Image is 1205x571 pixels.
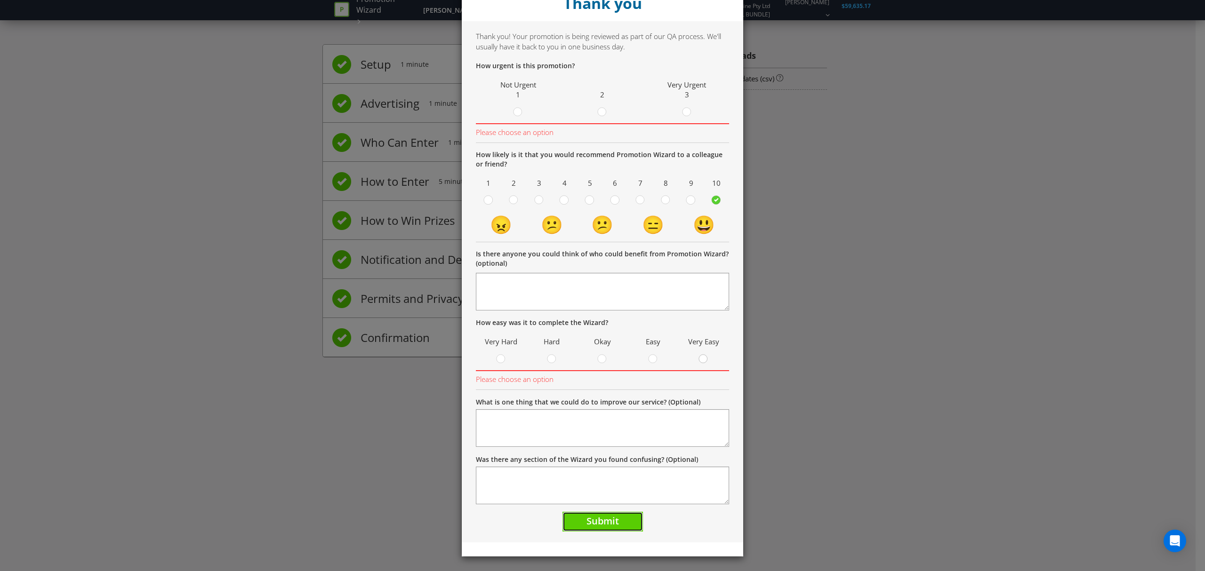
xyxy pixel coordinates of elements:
span: 1 [516,90,520,99]
span: Okay [582,334,623,349]
label: What is one thing that we could do to improve our service? (Optional) [476,397,700,407]
span: 1 [478,176,499,190]
button: Submit [562,512,643,532]
td: 😕 [527,212,578,237]
td: 😕 [577,212,628,237]
p: How likely is it that you would recommend Promotion Wizard to a colleague or friend? [476,150,729,169]
span: 7 [630,176,651,190]
span: Please choose an option [476,124,729,138]
span: 3 [685,90,689,99]
span: 6 [605,176,626,190]
span: Hard [531,334,573,349]
td: 😑 [628,212,679,237]
span: 2 [504,176,524,190]
span: Not Urgent [500,80,536,89]
span: 10 [706,176,727,190]
span: 9 [681,176,701,190]
span: 4 [554,176,575,190]
p: How easy was it to complete the Wizard? [476,318,729,327]
label: Was there any section of the Wizard you found confusing? (Optional) [476,455,698,464]
span: 5 [579,176,600,190]
span: 3 [529,176,550,190]
td: 😃 [678,212,729,237]
span: Submit [586,515,619,527]
span: Please choose an option [476,371,729,385]
p: Is there anyone you could think of who could benefit from Promotion Wizard? (optional) [476,249,729,268]
span: Very Urgent [667,80,706,89]
span: Very Easy [683,334,724,349]
span: Very Hard [481,334,522,349]
span: 8 [656,176,676,190]
span: 2 [600,90,604,99]
td: 😠 [476,212,527,237]
p: How urgent is this promotion? [476,61,729,71]
span: Thank you! Your promotion is being reviewed as part of our QA process. We'll usually have it back... [476,32,721,51]
span: Easy [633,334,674,349]
div: Open Intercom Messenger [1164,530,1186,552]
